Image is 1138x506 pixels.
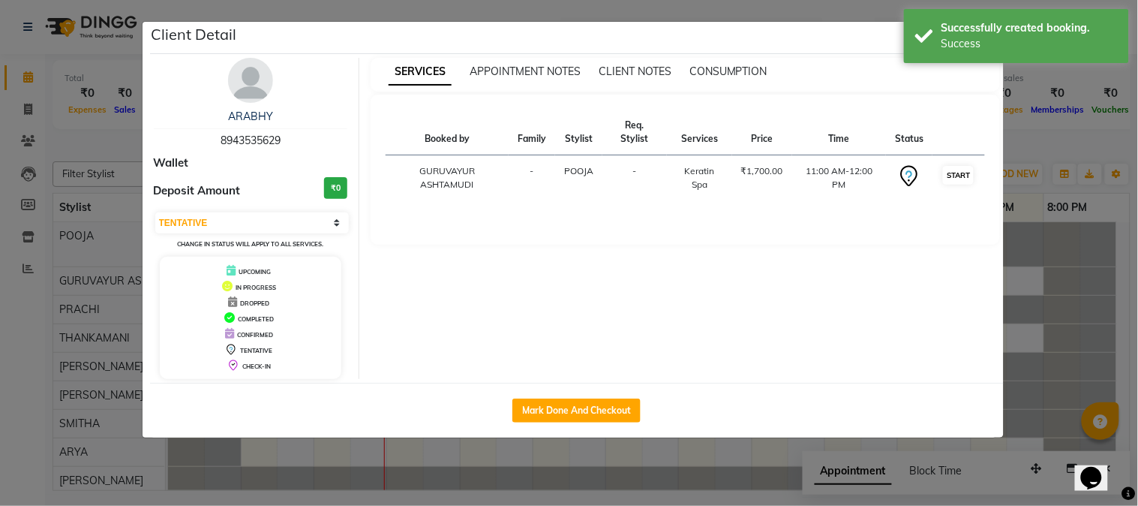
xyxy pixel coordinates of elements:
th: Services [667,110,731,155]
td: - [602,155,667,201]
span: SERVICES [389,59,452,86]
span: UPCOMING [239,268,271,276]
span: Deposit Amount [154,182,241,200]
td: GURUVAYUR ASHTAMUDI [386,155,509,201]
th: Req. Stylist [602,110,667,155]
a: ARABHY [228,110,273,123]
span: CONSUMPTION [689,65,767,78]
button: START [943,166,974,185]
span: TENTATIVE [240,347,272,354]
iframe: chat widget [1075,446,1123,491]
th: Price [732,110,792,155]
h3: ₹0 [324,177,347,199]
th: Status [886,110,932,155]
span: DROPPED [240,300,269,307]
span: Wallet [154,155,189,172]
th: Stylist [555,110,602,155]
img: avatar [228,58,273,103]
span: POOJA [564,165,593,176]
button: Mark Done And Checkout [512,399,641,423]
span: IN PROGRESS [236,284,276,291]
span: CONFIRMED [237,331,273,339]
th: Booked by [386,110,509,155]
span: CLIENT NOTES [599,65,671,78]
h5: Client Detail [152,23,237,46]
small: Change in status will apply to all services. [177,240,323,248]
div: Successfully created booking. [941,20,1118,36]
th: Time [792,110,887,155]
span: CHECK-IN [242,363,271,370]
div: Success [941,36,1118,52]
span: APPOINTMENT NOTES [470,65,581,78]
div: Keratin Spa [676,164,722,191]
span: COMPLETED [238,315,274,323]
div: ₹1,700.00 [741,164,783,178]
span: 8943535629 [221,134,281,147]
th: Family [509,110,555,155]
td: - [509,155,555,201]
td: 11:00 AM-12:00 PM [792,155,887,201]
